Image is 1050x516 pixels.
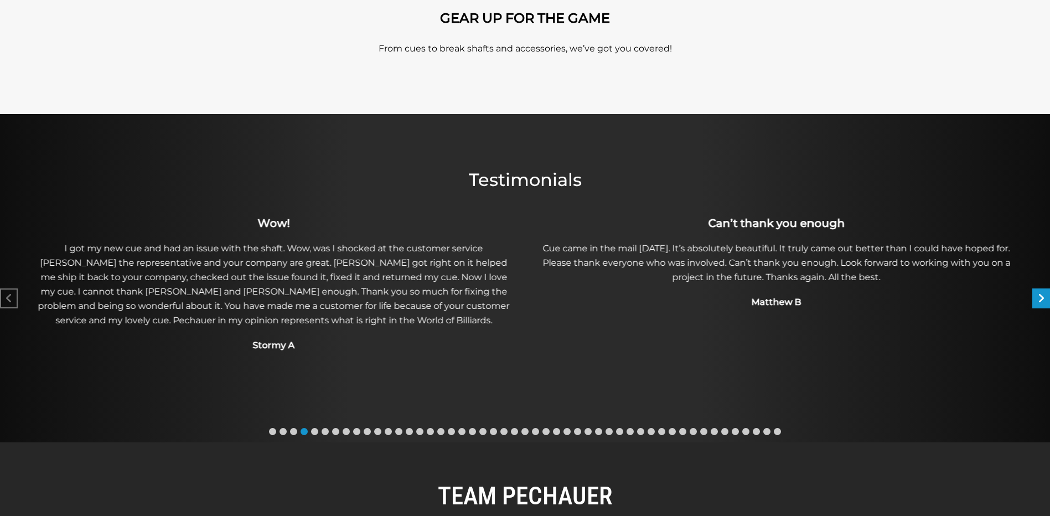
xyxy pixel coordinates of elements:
[210,481,841,511] h2: TEAM PECHAUER
[28,215,519,231] h3: Wow!
[210,42,841,55] p: From cues to break shafts and accessories, we’ve got you covered!
[440,10,610,26] strong: GEAR UP FOR THE GAME
[531,296,1022,309] h4: Matthew B
[531,215,1022,231] h3: Can’t thank you enough
[531,241,1022,285] p: Cue came in the mail [DATE]. It’s absolutely beautiful. It truly came out better than I could hav...
[28,339,519,352] h4: Stormy A
[28,241,519,328] p: I got my new cue and had an issue with the shaft. Wow, was I shocked at the customer service [PER...
[28,214,520,357] div: 4 / 49
[531,214,1023,314] div: 5 / 49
